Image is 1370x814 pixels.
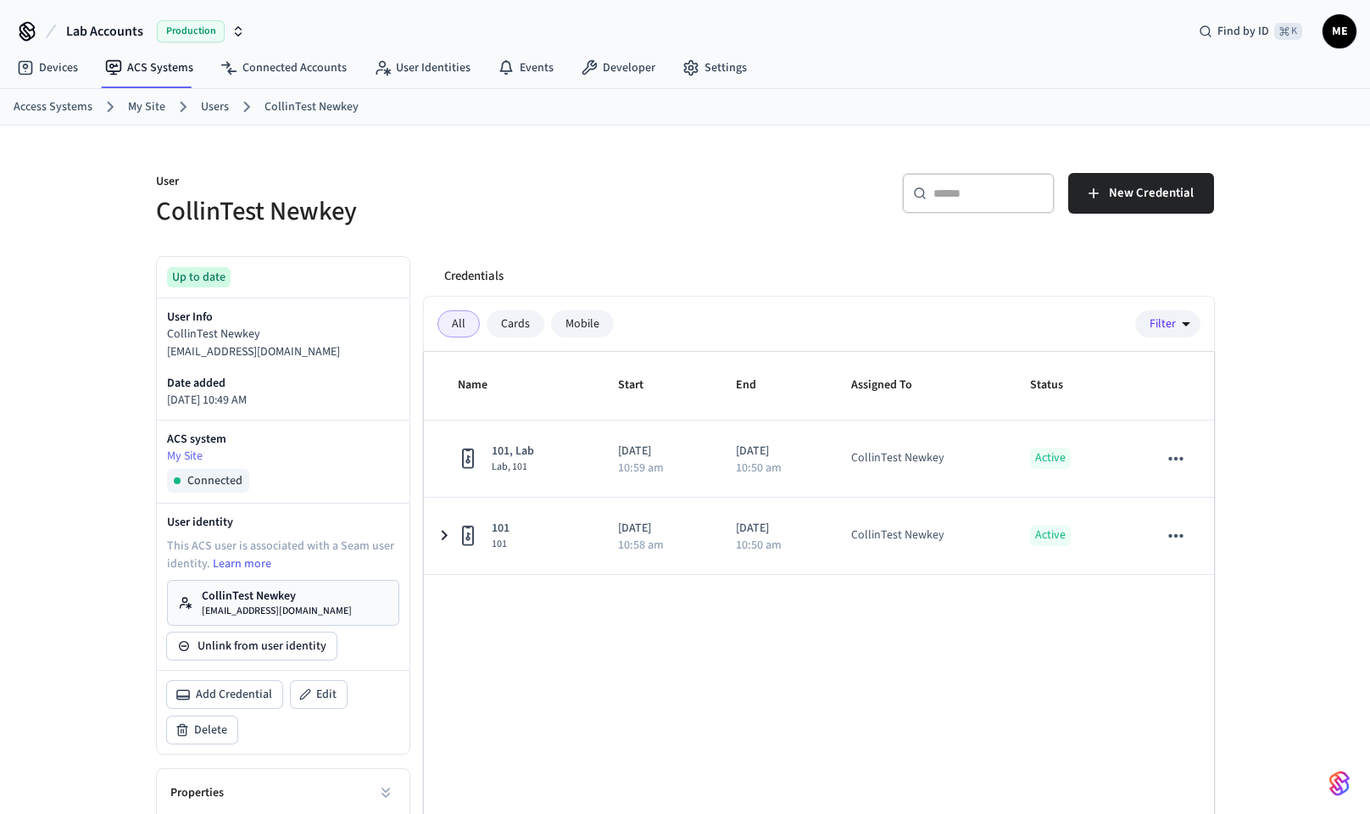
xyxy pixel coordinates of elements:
a: User Identities [360,53,484,83]
p: [DATE] 10:49 AM [167,392,399,410]
a: Events [484,53,567,83]
div: All [437,310,480,337]
span: ⌘ K [1274,23,1302,40]
div: Cards [487,310,544,337]
span: Add Credential [196,686,272,703]
span: ME [1324,16,1355,47]
a: CollinTest Newkey [265,98,359,116]
a: Users [201,98,229,116]
p: 10:58 am [618,539,664,551]
span: New Credential [1109,182,1194,204]
span: Connected [187,472,242,489]
p: ACS system [167,431,399,448]
a: ACS Systems [92,53,207,83]
span: 101 [492,538,510,551]
a: Devices [3,53,92,83]
a: Learn more [213,555,271,572]
p: [EMAIL_ADDRESS][DOMAIN_NAME] [202,605,352,618]
div: CollinTest Newkey [851,449,944,467]
span: 101 [492,520,510,538]
div: Mobile [551,310,614,337]
a: CollinTest Newkey[EMAIL_ADDRESS][DOMAIN_NAME] [167,580,399,626]
div: Find by ID⌘ K [1185,16,1316,47]
a: My Site [128,98,165,116]
p: 10:50 am [736,462,782,474]
button: ME [1323,14,1356,48]
h5: CollinTest Newkey [156,194,675,229]
a: Access Systems [14,98,92,116]
span: Status [1030,372,1085,399]
p: Date added [167,375,399,392]
a: Connected Accounts [207,53,360,83]
img: SeamLogoGradient.69752ec5.svg [1329,770,1350,797]
div: CollinTest Newkey [851,527,944,544]
p: 10:50 am [736,539,782,551]
span: Lab Accounts [66,21,143,42]
a: Settings [669,53,760,83]
span: Start [618,372,666,399]
p: [DATE] [736,520,810,538]
span: End [736,372,778,399]
p: Active [1030,525,1071,546]
span: Name [458,372,510,399]
a: Developer [567,53,669,83]
p: Active [1030,448,1071,469]
span: Find by ID [1217,23,1269,40]
p: User [156,173,675,194]
p: [DATE] [618,443,695,460]
button: Edit [291,681,347,708]
p: [DATE] [736,443,810,460]
p: [DATE] [618,520,695,538]
button: Unlink from user identity [167,633,337,660]
button: Add Credential [167,681,282,708]
div: Up to date [167,267,231,287]
span: Edit [316,686,337,703]
span: Assigned To [851,372,934,399]
button: Credentials [431,256,517,297]
table: sticky table [424,352,1214,575]
h2: Properties [170,784,224,801]
button: Filter [1135,310,1200,337]
p: User Info [167,309,399,326]
button: New Credential [1068,173,1214,214]
p: [EMAIL_ADDRESS][DOMAIN_NAME] [167,343,399,361]
a: My Site [167,448,399,466]
span: Production [157,20,225,42]
p: CollinTest Newkey [167,326,399,343]
p: 10:59 am [618,462,664,474]
span: 101, Lab [492,443,534,460]
span: Delete [194,722,227,739]
p: This ACS user is associated with a Seam user identity. [167,538,399,573]
p: CollinTest Newkey [202,588,352,605]
p: User identity [167,514,399,531]
button: Delete [167,716,237,744]
span: Lab, 101 [492,460,534,474]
